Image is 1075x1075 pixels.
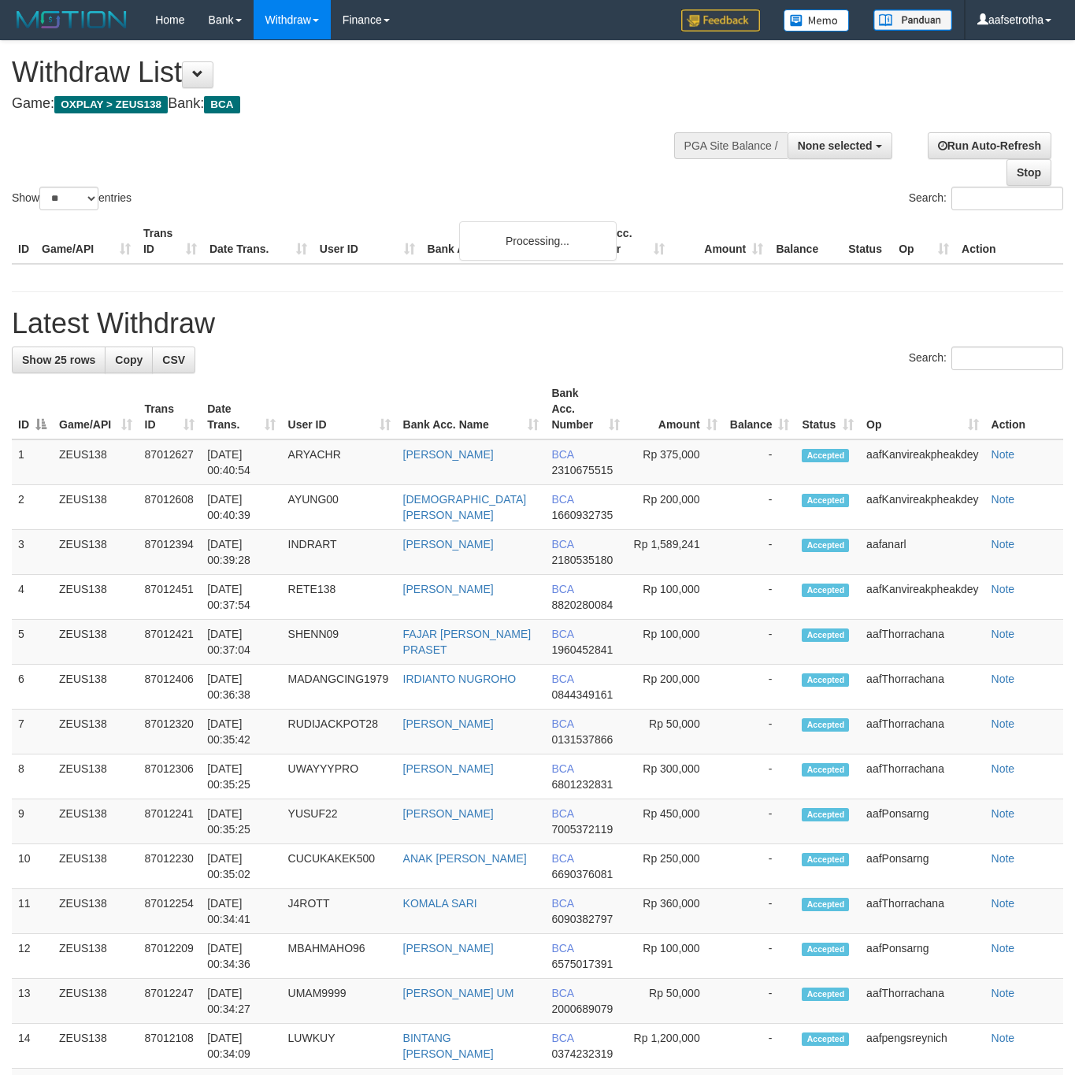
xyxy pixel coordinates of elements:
[724,754,796,799] td: -
[992,762,1015,775] a: Note
[105,347,153,373] a: Copy
[860,575,984,620] td: aafKanvireakpheakdey
[53,934,139,979] td: ZEUS138
[860,485,984,530] td: aafKanvireakpheakdey
[551,1047,613,1060] span: Copy 0374232319 to clipboard
[12,219,35,264] th: ID
[860,934,984,979] td: aafPonsarng
[551,807,573,820] span: BCA
[992,493,1015,506] a: Note
[724,620,796,665] td: -
[626,439,724,485] td: Rp 375,000
[139,575,202,620] td: 87012451
[626,485,724,530] td: Rp 200,000
[551,493,573,506] span: BCA
[403,762,494,775] a: [PERSON_NAME]
[53,844,139,889] td: ZEUS138
[139,979,202,1024] td: 87012247
[282,844,397,889] td: CUCUKAKEK500
[12,347,106,373] a: Show 25 rows
[53,1024,139,1069] td: ZEUS138
[53,379,139,439] th: Game/API: activate to sort column ascending
[724,530,796,575] td: -
[12,8,132,32] img: MOTION_logo.png
[53,620,139,665] td: ZEUS138
[992,448,1015,461] a: Note
[12,96,701,112] h4: Game: Bank:
[802,539,849,552] span: Accepted
[12,57,701,88] h1: Withdraw List
[53,754,139,799] td: ZEUS138
[724,575,796,620] td: -
[724,799,796,844] td: -
[724,665,796,710] td: -
[860,844,984,889] td: aafPonsarng
[626,844,724,889] td: Rp 250,000
[551,852,573,865] span: BCA
[860,1024,984,1069] td: aafpengsreynich
[626,889,724,934] td: Rp 360,000
[545,379,625,439] th: Bank Acc. Number: activate to sort column ascending
[551,778,613,791] span: Copy 6801232831 to clipboard
[397,379,546,439] th: Bank Acc. Name: activate to sort column ascending
[892,219,955,264] th: Op
[802,988,849,1001] span: Accepted
[992,1032,1015,1044] a: Note
[12,575,53,620] td: 4
[860,979,984,1024] td: aafThorrachana
[551,538,573,550] span: BCA
[22,354,95,366] span: Show 25 rows
[403,807,494,820] a: [PERSON_NAME]
[53,665,139,710] td: ZEUS138
[681,9,760,32] img: Feedback.jpg
[909,347,1063,370] label: Search:
[201,379,281,439] th: Date Trans.: activate to sort column ascending
[139,844,202,889] td: 87012230
[12,710,53,754] td: 7
[724,439,796,485] td: -
[139,620,202,665] td: 87012421
[203,219,313,264] th: Date Trans.
[39,187,98,210] select: Showentries
[860,710,984,754] td: aafThorrachana
[12,799,53,844] td: 9
[802,673,849,687] span: Accepted
[12,620,53,665] td: 5
[873,9,952,31] img: panduan.png
[282,620,397,665] td: SHENN09
[282,379,397,439] th: User ID: activate to sort column ascending
[551,1003,613,1015] span: Copy 2000689079 to clipboard
[139,530,202,575] td: 87012394
[551,958,613,970] span: Copy 6575017391 to clipboard
[674,132,788,159] div: PGA Site Balance /
[139,485,202,530] td: 87012608
[626,754,724,799] td: Rp 300,000
[573,219,671,264] th: Bank Acc. Number
[12,187,132,210] label: Show entries
[403,987,514,999] a: [PERSON_NAME] UM
[139,379,202,439] th: Trans ID: activate to sort column ascending
[403,628,532,656] a: FAJAR [PERSON_NAME] PRASET
[403,717,494,730] a: [PERSON_NAME]
[551,599,613,611] span: Copy 8820280084 to clipboard
[551,673,573,685] span: BCA
[802,943,849,956] span: Accepted
[551,464,613,476] span: Copy 2310675515 to clipboard
[860,439,984,485] td: aafKanvireakpheakdey
[139,799,202,844] td: 87012241
[201,844,281,889] td: [DATE] 00:35:02
[551,897,573,910] span: BCA
[724,710,796,754] td: -
[403,448,494,461] a: [PERSON_NAME]
[802,449,849,462] span: Accepted
[551,717,573,730] span: BCA
[551,868,613,880] span: Copy 6690376081 to clipboard
[928,132,1051,159] a: Run Auto-Refresh
[992,987,1015,999] a: Note
[12,1024,53,1069] td: 14
[53,485,139,530] td: ZEUS138
[12,485,53,530] td: 2
[12,979,53,1024] td: 13
[403,897,477,910] a: KOMALA SARI
[403,583,494,595] a: [PERSON_NAME]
